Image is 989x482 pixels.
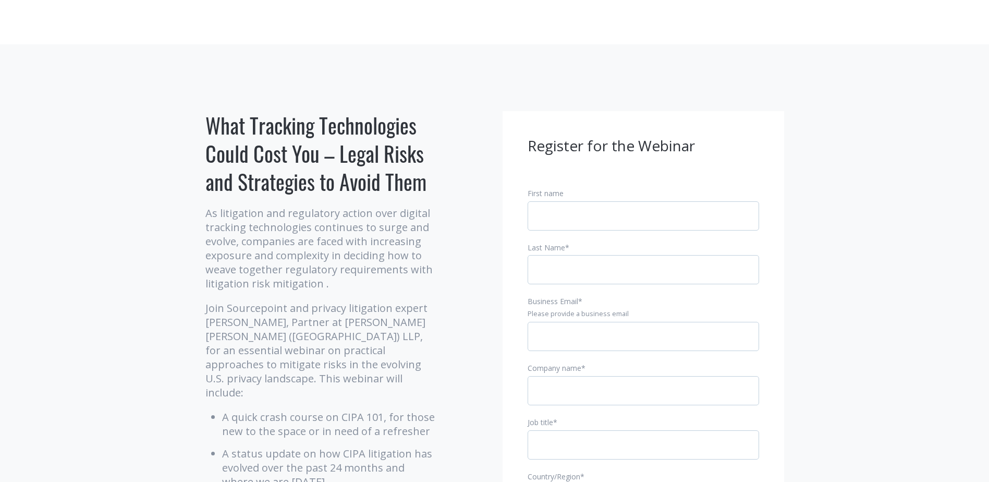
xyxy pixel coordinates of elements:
[222,410,437,438] li: A quick crash course on CIPA 101, for those new to the space or in need of a refresher
[528,417,553,427] span: Job title
[528,243,565,252] span: Last Name
[528,136,759,156] h3: Register for the Webinar
[528,188,564,198] span: First name
[205,206,437,291] p: As litigation and regulatory action over digital tracking technologies continues to surge and evo...
[528,363,581,373] span: Company name
[205,301,437,400] p: Join Sourcepoint and privacy litigation expert [PERSON_NAME], Partner at [PERSON_NAME] [PERSON_NA...
[528,296,578,306] span: Business Email
[528,309,759,319] legend: Please provide a business email
[528,472,580,481] span: Country/Region
[205,111,437,196] h1: What Tracking Technologies Could Cost You – Legal Risks and Strategies to Avoid Them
